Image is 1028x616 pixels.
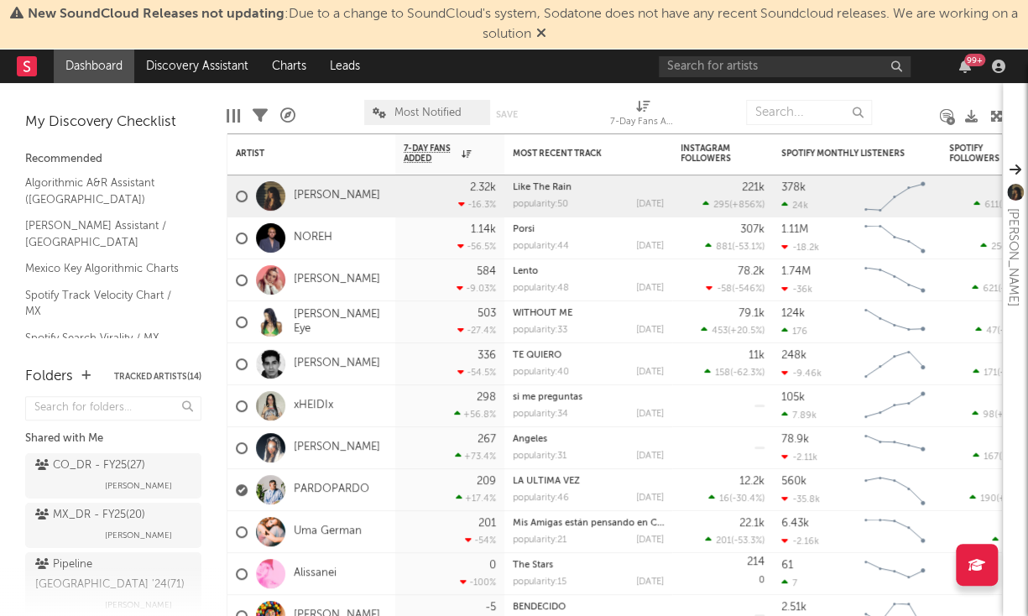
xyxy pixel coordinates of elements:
div: -2.16k [781,535,819,546]
div: -9.46k [781,368,822,378]
div: +56.8 % [454,409,496,420]
div: 99 + [964,54,985,66]
div: -9.03 % [457,283,496,294]
span: Most Notified [394,107,462,118]
div: TE QUIERO [513,351,664,360]
a: MX_DR - FY25(20)[PERSON_NAME] [25,503,201,548]
svg: Chart title [857,175,932,217]
div: ( ) [704,367,764,378]
div: [DATE] [636,493,664,503]
div: +17.4 % [456,493,496,504]
div: [DATE] [636,242,664,251]
div: BENDECIDO [513,603,664,612]
div: [DATE] [636,284,664,293]
div: 78.9k [781,434,809,445]
div: Edit Columns [227,91,240,140]
div: 0 [489,560,496,571]
div: MX_DR - FY25 ( 20 ) [35,505,145,525]
a: [PERSON_NAME] [294,273,380,287]
div: popularity: 34 [513,410,568,419]
div: 11k [749,350,764,361]
a: Spotify Track Velocity Chart / MX [25,286,185,321]
div: -35.8k [781,493,820,504]
div: Filters [253,91,268,140]
div: Porsi [513,225,664,234]
div: popularity: 33 [513,326,567,335]
div: 267 [477,434,496,445]
span: 453 [712,326,728,336]
span: 881 [716,243,732,252]
div: 378k [781,182,806,193]
span: 98 [983,410,994,420]
div: popularity: 48 [513,284,569,293]
div: 7.89k [781,410,817,420]
span: 158 [715,368,730,378]
span: [PERSON_NAME] [105,525,172,546]
span: +856 % [732,201,762,210]
div: 24k [781,200,808,211]
svg: Chart title [857,301,932,343]
div: [DATE] [636,452,664,461]
div: si me preguntas [513,393,664,402]
button: 99+ [959,60,971,73]
span: 47 [986,326,997,336]
div: 298 [477,392,496,403]
div: popularity: 31 [513,452,566,461]
svg: Chart title [857,469,932,511]
span: +20.5 % [730,326,762,336]
div: Artist [236,149,362,159]
div: 503 [477,308,496,319]
span: 16 [719,494,729,504]
div: 201 [478,518,496,529]
span: -58 [717,285,732,294]
svg: Chart title [857,343,932,385]
div: 61 [781,560,793,571]
div: 7-Day Fans Added (7-Day Fans Added) [610,112,677,133]
span: : Due to a change to SoundCloud's system, Sodatone does not have any recent Soundcloud releases. ... [28,8,1018,41]
span: [PERSON_NAME] [105,476,172,496]
div: 2.32k [470,182,496,193]
div: ( ) [708,493,764,504]
input: Search for artists [659,56,911,77]
span: 611 [984,201,999,210]
div: -100 % [460,577,496,587]
div: 105k [781,392,805,403]
div: Recommended [25,149,201,170]
div: 307k [740,224,764,235]
span: 167 [984,452,999,462]
svg: Chart title [857,553,932,595]
a: [PERSON_NAME] Eye [294,308,387,337]
span: 171 [984,368,997,378]
div: WITHOUT ME [513,309,664,318]
span: -30.4 % [732,494,762,504]
div: popularity: 50 [513,200,568,209]
div: CO_DR - FY25 ( 27 ) [35,456,145,476]
div: -18.2k [781,242,819,253]
a: LA ULTIMA VEZ [513,477,580,486]
svg: Chart title [857,385,932,427]
div: 79.1k [738,308,764,319]
a: xHEIDIx [294,399,333,413]
div: ( ) [706,283,764,294]
a: Discovery Assistant [134,50,260,83]
div: 1.74M [781,266,811,277]
input: Search... [746,100,872,125]
a: Like The Rain [513,183,571,192]
div: -5 [485,602,496,613]
div: LA ULTIMA VEZ [513,477,664,486]
div: 176 [781,326,807,337]
div: 336 [477,350,496,361]
div: 1.14k [471,224,496,235]
span: 621 [983,285,998,294]
div: ( ) [705,535,764,546]
span: 295 [713,201,729,210]
svg: Chart title [857,217,932,259]
span: -53.1 % [734,243,762,252]
a: TE QUIERO [513,351,561,360]
div: Ángeles [513,435,664,444]
span: 7-Day Fans Added [404,144,457,164]
div: The Stars [513,561,664,570]
a: The Stars [513,561,553,570]
div: ( ) [705,241,764,252]
a: PARDOPARDO [294,483,369,497]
